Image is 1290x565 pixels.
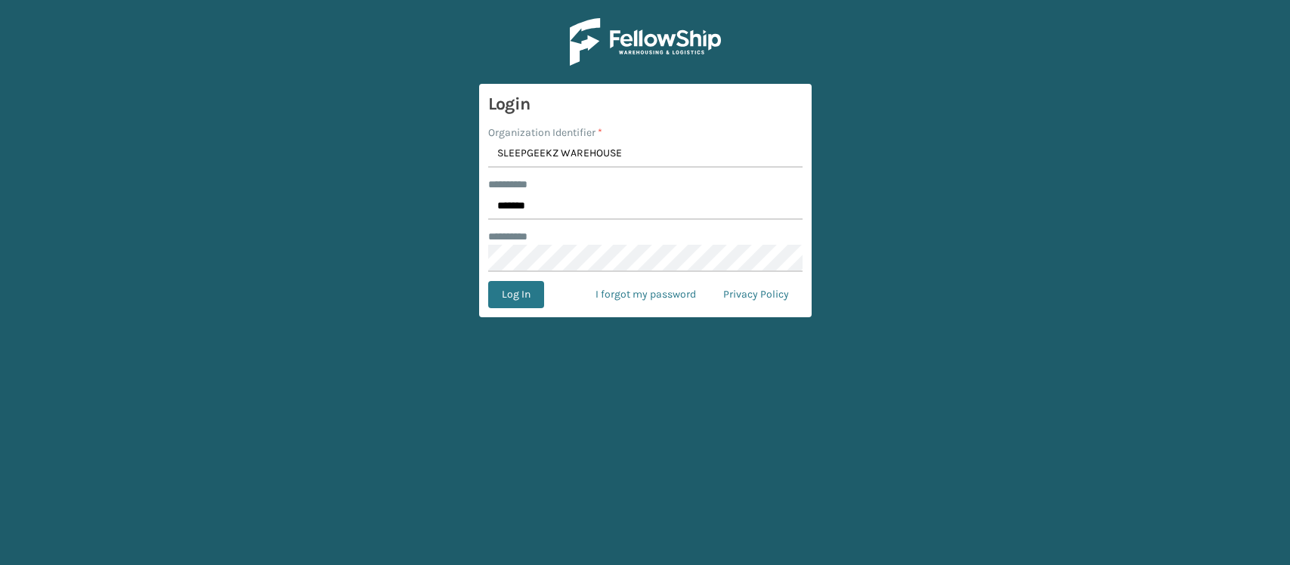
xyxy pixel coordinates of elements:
[488,281,544,308] button: Log In
[488,93,803,116] h3: Login
[570,18,721,66] img: Logo
[710,281,803,308] a: Privacy Policy
[582,281,710,308] a: I forgot my password
[488,125,602,140] label: Organization Identifier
